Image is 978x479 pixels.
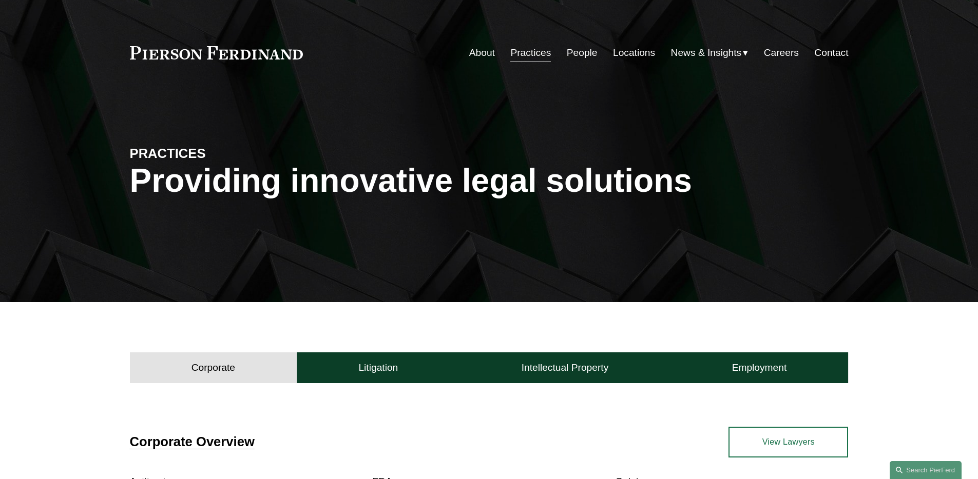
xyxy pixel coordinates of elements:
[814,43,848,63] a: Contact
[130,162,849,199] h1: Providing innovative legal solutions
[671,43,749,63] a: folder dropdown
[764,43,799,63] a: Careers
[728,427,848,457] a: View Lawyers
[671,44,742,62] span: News & Insights
[130,434,255,449] a: Corporate Overview
[890,461,962,479] a: Search this site
[522,362,609,374] h4: Intellectual Property
[510,43,551,63] a: Practices
[191,362,235,374] h4: Corporate
[732,362,787,374] h4: Employment
[358,362,398,374] h4: Litigation
[613,43,655,63] a: Locations
[130,145,310,162] h4: PRACTICES
[469,43,495,63] a: About
[567,43,598,63] a: People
